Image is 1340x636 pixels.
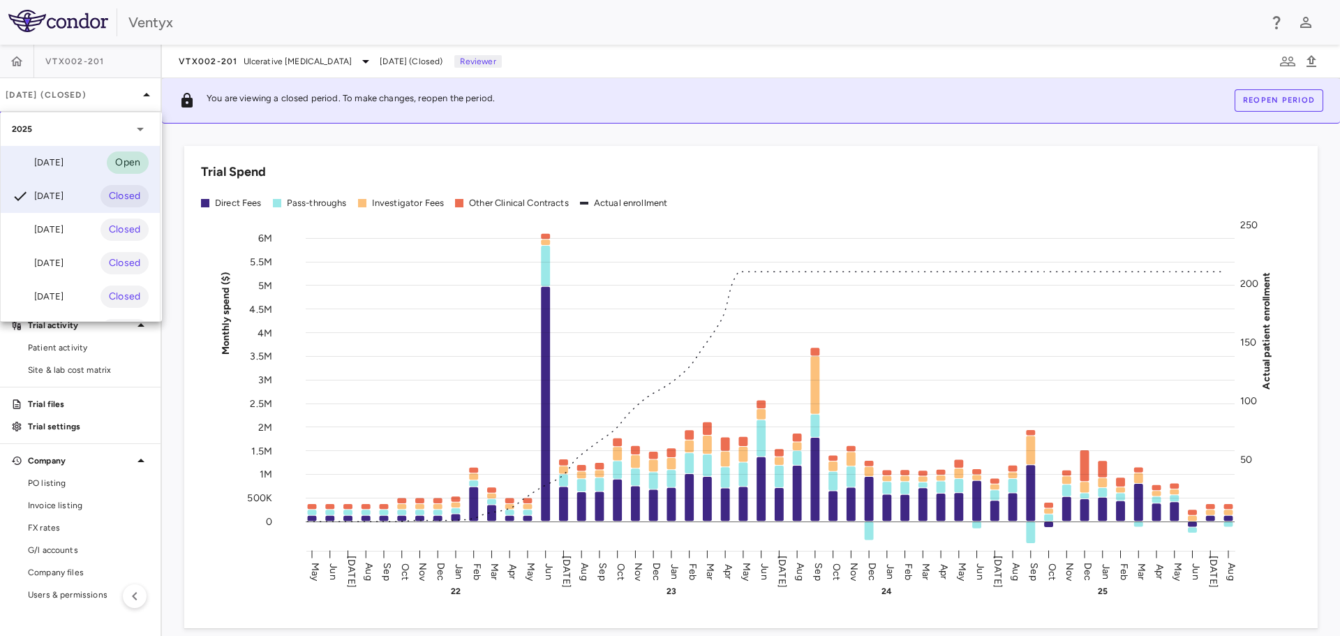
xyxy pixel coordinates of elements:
[12,154,64,171] div: [DATE]
[12,123,33,135] p: 2025
[12,288,64,305] div: [DATE]
[12,221,64,238] div: [DATE]
[107,155,149,170] span: Open
[100,256,149,271] span: Closed
[100,188,149,204] span: Closed
[12,188,64,205] div: [DATE]
[1,112,160,146] div: 2025
[100,289,149,304] span: Closed
[100,222,149,237] span: Closed
[12,255,64,272] div: [DATE]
